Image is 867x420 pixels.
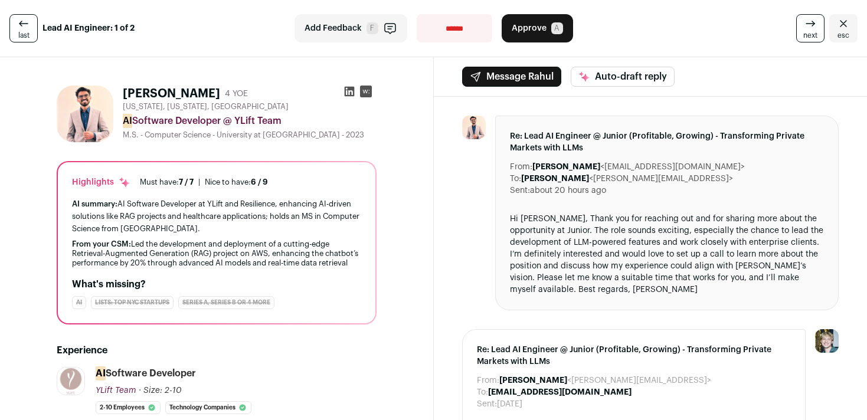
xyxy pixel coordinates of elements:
[140,178,268,187] ul: |
[367,22,378,34] span: F
[462,67,561,87] button: Message Rahul
[72,176,130,188] div: Highlights
[72,239,361,268] div: Led the development and deployment of a cutting-edge Retrieval-Augmented Generation (RAG) project...
[57,343,377,357] h2: Experience
[477,344,791,367] span: Re: Lead AI Engineer @ Junior (Profitable, Growing) - Transforming Private Markets with LLMs
[532,161,745,173] dd: <[EMAIL_ADDRESS][DOMAIN_NAME]>
[42,22,135,34] strong: Lead AI Engineer: 1 of 2
[9,14,38,42] a: last
[72,198,361,235] div: AI Software Developer at YLift and Resilience, enhancing AI-driven solutions like RAG projects an...
[96,366,106,380] mark: AI
[502,14,573,42] button: Approve A
[499,375,711,386] dd: <[PERSON_NAME][EMAIL_ADDRESS]>
[140,178,194,187] div: Must have:
[18,31,30,40] span: last
[123,114,132,128] mark: AI
[477,375,499,386] dt: From:
[72,240,131,248] span: From your CSM:
[829,14,858,42] a: Close
[295,14,407,42] button: Add Feedback F
[477,398,497,410] dt: Sent:
[179,178,194,186] span: 7 / 7
[139,386,182,395] span: · Size: 2-10
[803,31,817,40] span: next
[510,130,825,154] span: Re: Lead AI Engineer @ Junior (Profitable, Growing) - Transforming Private Markets with LLMs
[205,178,268,187] div: Nice to have:
[57,367,84,395] img: bfceee465724d1d1633a6f26b4d5706a5861fe22dcf217ce6d4ba9ee2a704673
[96,386,136,395] span: YLift Team
[96,367,196,380] div: Software Developer
[123,86,220,102] h1: [PERSON_NAME]
[571,67,675,87] button: Auto-draft reply
[510,161,532,173] dt: From:
[178,296,274,309] div: Series A, Series B or 4 more
[165,401,251,414] li: Technology Companies
[510,173,521,185] dt: To:
[512,22,547,34] span: Approve
[510,185,530,196] dt: Sent:
[551,22,563,34] span: A
[815,329,839,353] img: 6494470-medium_jpg
[497,398,522,410] dd: [DATE]
[123,102,289,111] span: [US_STATE], [US_STATE], [GEOGRAPHIC_DATA]
[72,200,117,208] span: AI summary:
[225,88,248,100] div: 4 YOE
[57,86,113,142] img: b756fb629a4e0da794385903f6fac1bb1bec0c658f020483e7c8cc4953a7efdf.jpg
[305,22,362,34] span: Add Feedback
[796,14,825,42] a: next
[837,31,849,40] span: esc
[72,296,86,309] div: AI
[462,116,486,139] img: b756fb629a4e0da794385903f6fac1bb1bec0c658f020483e7c8cc4953a7efdf.jpg
[499,376,567,385] b: [PERSON_NAME]
[123,114,377,128] div: Software Developer @ YLift Team
[521,173,733,185] dd: <[PERSON_NAME][EMAIL_ADDRESS]>
[530,185,606,196] dd: about 20 hours ago
[123,130,377,140] div: M.S. - Computer Science - University at [GEOGRAPHIC_DATA] - 2023
[488,388,632,396] b: [EMAIL_ADDRESS][DOMAIN_NAME]
[521,175,589,183] b: [PERSON_NAME]
[532,163,600,171] b: [PERSON_NAME]
[96,401,161,414] li: 2-10 employees
[510,213,825,296] div: Hi [PERSON_NAME], Thank you for reaching out and for sharing more about the opportunity at Junior...
[477,386,488,398] dt: To:
[91,296,174,309] div: Lists: Top NYC Startups
[251,178,268,186] span: 6 / 9
[72,277,361,291] h2: What's missing?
